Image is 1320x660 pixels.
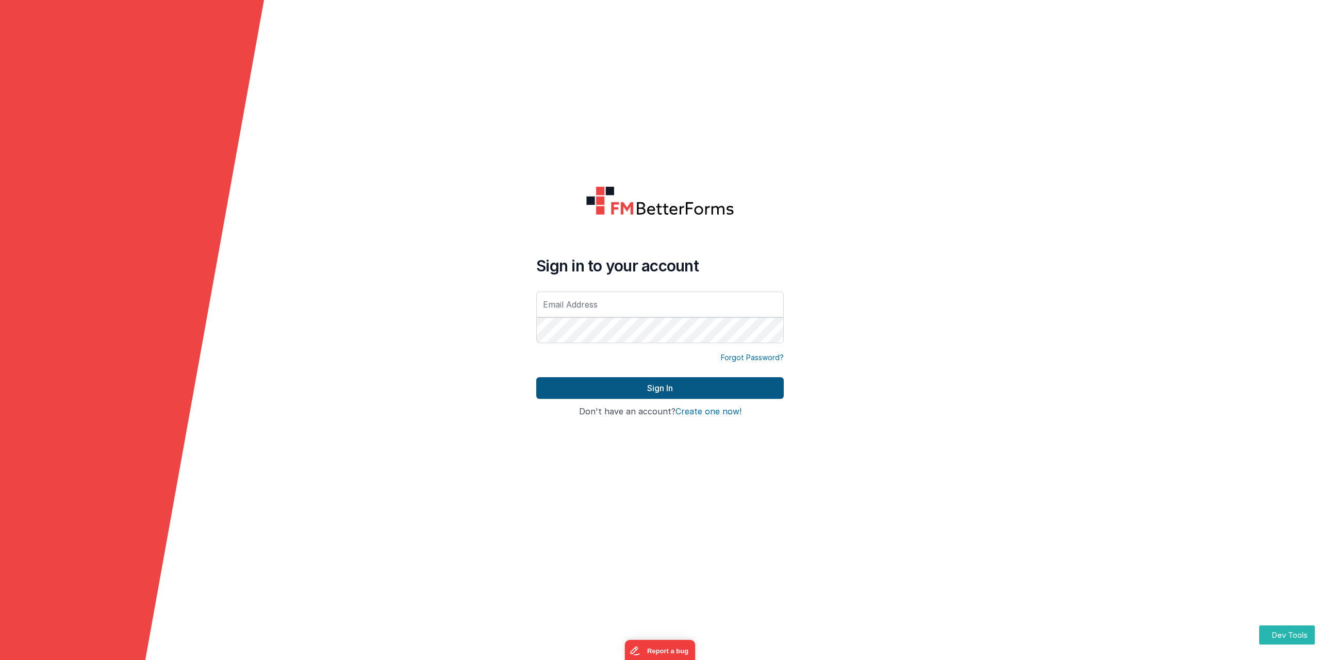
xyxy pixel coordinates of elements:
button: Sign In [536,377,784,399]
h4: Don't have an account? [536,407,784,416]
button: Dev Tools [1259,625,1315,645]
button: Create one now! [675,407,741,416]
h4: Sign in to your account [536,256,784,275]
a: Forgot Password? [721,352,784,363]
input: Email Address [536,292,784,317]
